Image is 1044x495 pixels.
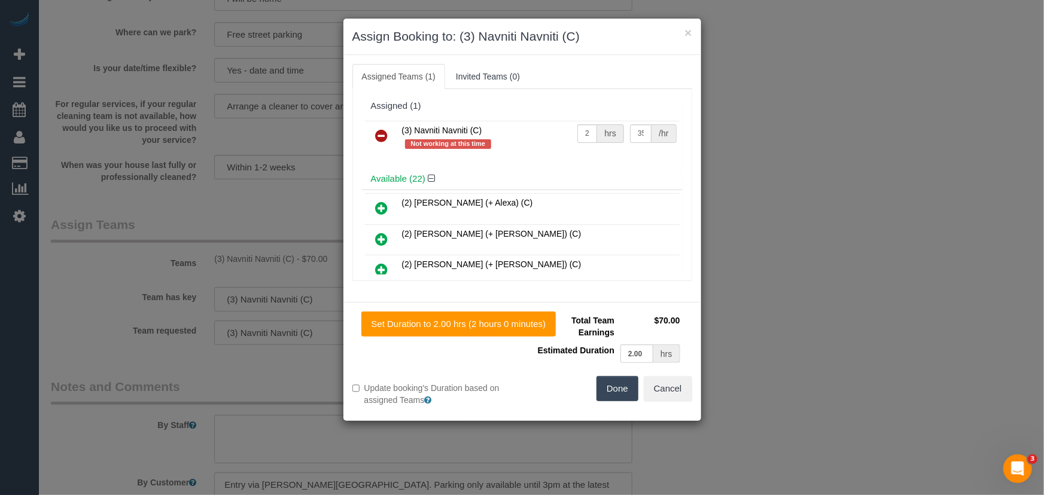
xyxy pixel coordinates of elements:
[402,198,533,207] span: (2) [PERSON_NAME] (+ Alexa) (C)
[531,311,617,341] td: Total Team Earnings
[371,174,674,184] h4: Available (22)
[538,346,614,355] span: Estimated Duration
[352,27,692,45] h3: Assign Booking to: (3) Navniti Navniti (C)
[446,64,529,89] a: Invited Teams (0)
[402,229,582,239] span: (2) [PERSON_NAME] (+ [PERSON_NAME]) (C)
[361,311,556,337] button: Set Duration to 2.00 hrs (2 hours 0 minutes)
[1003,454,1032,483] iframe: Intercom live chat
[644,376,692,401] button: Cancel
[597,124,623,143] div: hrs
[371,101,674,111] div: Assigned (1)
[652,124,676,143] div: /hr
[352,384,360,392] input: Update booking's Duration based on assigned Teams
[617,311,683,341] td: $70.00
[653,344,680,363] div: hrs
[402,126,482,135] span: (3) Navniti Navniti (C)
[352,64,445,89] a: Assigned Teams (1)
[684,26,692,39] button: ×
[596,376,638,401] button: Done
[402,259,582,269] span: (2) [PERSON_NAME] (+ [PERSON_NAME]) (C)
[405,139,492,149] span: Not working at this time
[352,382,513,406] label: Update booking's Duration based on assigned Teams
[1028,454,1037,464] span: 3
